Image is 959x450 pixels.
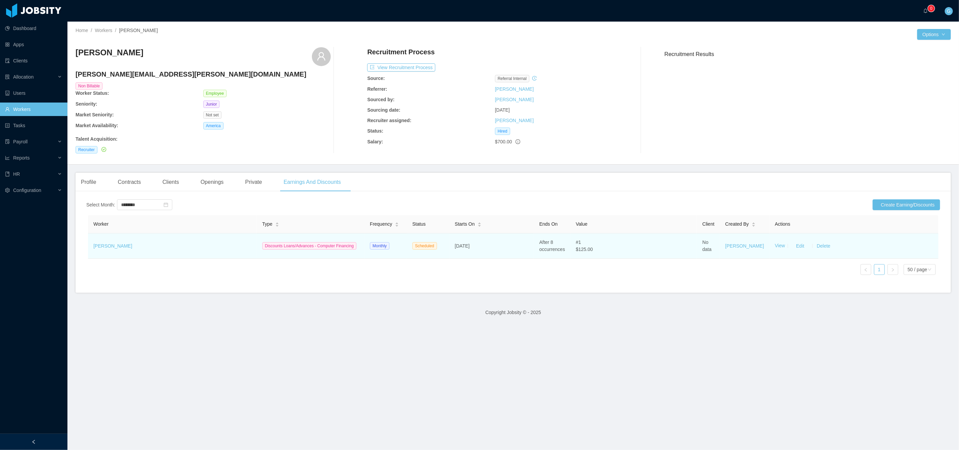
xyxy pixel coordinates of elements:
[367,76,385,81] b: Source:
[275,221,279,226] div: Sort
[13,188,41,193] span: Configuration
[539,240,565,252] span: After 8 occurrences
[157,173,184,192] div: Clients
[86,201,115,208] div: Select Month:
[477,221,482,226] div: Sort
[76,173,101,192] div: Profile
[495,128,510,135] span: Hired
[5,22,62,35] a: icon: pie-chartDashboard
[164,202,168,207] i: icon: calendar
[891,268,895,272] i: icon: right
[5,188,10,193] i: icon: setting
[275,224,279,226] i: icon: caret-down
[539,221,557,227] span: Ends On
[791,241,810,251] button: Edit
[203,90,227,97] span: Employee
[203,111,222,119] span: Not set
[395,221,399,226] div: Sort
[119,28,158,33] span: [PERSON_NAME]
[725,243,764,249] a: [PERSON_NAME]
[370,221,392,228] span: Frequency
[702,221,715,227] span: Client
[928,268,932,272] i: icon: down
[76,47,143,58] h3: [PERSON_NAME]
[864,268,868,272] i: icon: left
[495,107,510,113] span: [DATE]
[278,173,346,192] div: Earnings And Discounts
[888,264,898,275] li: Next Page
[76,101,97,107] b: Seniority:
[725,221,749,228] span: Created By
[367,86,387,92] b: Referrer:
[477,224,481,226] i: icon: caret-down
[76,112,114,117] b: Market Seniority:
[752,224,755,226] i: icon: caret-down
[317,52,326,61] i: icon: user
[576,239,692,246] span: # 1
[275,222,279,224] i: icon: caret-up
[203,101,220,108] span: Junior
[5,75,10,79] i: icon: solution
[495,139,512,144] span: $700.00
[752,222,755,224] i: icon: caret-up
[93,221,109,227] span: Worker
[5,103,62,116] a: icon: userWorkers
[516,139,520,144] span: info-circle
[367,63,435,72] button: icon: exportView Recruitment Process
[240,173,267,192] div: Private
[203,122,224,130] span: America
[495,97,534,102] a: [PERSON_NAME]
[477,222,481,224] i: icon: caret-up
[5,156,10,160] i: icon: line-chart
[76,90,109,96] b: Worker Status:
[367,97,395,102] b: Sourced by:
[532,76,537,81] i: icon: history
[775,243,785,249] a: View
[262,221,272,228] span: Type
[67,301,959,324] footer: Copyright Jobsity © - 2025
[495,75,529,82] span: Referral internal
[576,246,692,253] span: $125.00
[923,8,928,13] i: icon: bell
[495,118,534,123] a: [PERSON_NAME]
[13,155,30,161] span: Reports
[13,74,34,80] span: Allocation
[76,28,88,33] a: Home
[395,222,399,224] i: icon: caret-up
[752,221,756,226] div: Sort
[13,139,28,144] span: Payroll
[775,221,790,227] span: Actions
[873,199,940,210] button: icon: [object Object]Create Earning/Discounts
[101,147,106,152] i: icon: check-circle
[874,264,885,275] li: 1
[76,146,97,153] span: Recruiter
[367,107,400,113] b: Sourcing date:
[576,221,588,227] span: Value
[112,173,146,192] div: Contracts
[5,139,10,144] i: icon: file-protect
[95,28,112,33] a: Workers
[5,38,62,51] a: icon: appstoreApps
[412,242,437,250] span: Scheduled
[947,7,951,15] span: G
[928,5,935,12] sup: 0
[262,242,356,250] span: Discounts Loans/Advances - Computer Financing
[665,50,951,58] h3: Recruitment Results
[455,243,470,249] span: [DATE]
[395,224,399,226] i: icon: caret-down
[874,264,884,275] a: 1
[815,241,832,251] button: Delete
[115,28,116,33] span: /
[367,128,383,134] b: Status:
[5,172,10,176] i: icon: book
[367,118,411,123] b: Recruiter assigned:
[367,65,435,70] a: icon: exportView Recruitment Process
[412,221,426,227] span: Status
[5,86,62,100] a: icon: robotUsers
[367,139,383,144] b: Salary:
[100,147,106,152] a: icon: check-circle
[917,29,951,40] button: Optionsicon: down
[76,69,331,79] h4: [PERSON_NAME][EMAIL_ADDRESS][PERSON_NAME][DOMAIN_NAME]
[908,264,927,275] div: 50 / page
[5,54,62,67] a: icon: auditClients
